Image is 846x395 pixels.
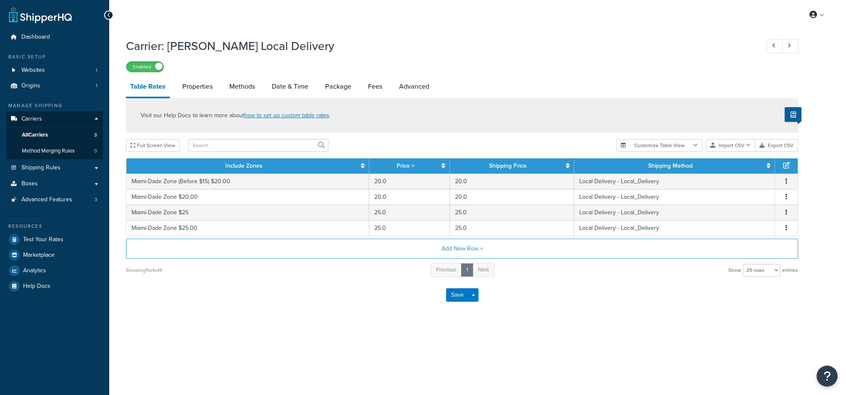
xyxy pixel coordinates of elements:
[6,111,103,159] li: Carriers
[6,127,103,143] a: AllCarriers3
[6,111,103,127] a: Carriers
[817,366,838,387] button: Open Resource Center
[126,139,180,152] button: Full Screen View
[574,174,775,189] td: Local Delivery - Local_Delivery
[369,189,449,205] td: 20.0
[21,116,42,123] span: Carriers
[96,82,97,90] span: 1
[574,220,775,236] td: Local Delivery - Local_Delivery
[395,76,434,97] a: Advanced
[244,111,329,120] a: how to set up custom table rates
[6,279,103,294] a: Help Docs
[369,205,449,220] td: 25.0
[225,161,263,170] a: Include Zones
[126,38,751,54] h1: Carrier: [PERSON_NAME] Local Delivery
[141,111,331,120] p: Visit our Help Docs to learn more about .
[21,196,72,203] span: Advanced Features
[782,264,798,276] span: entries
[364,76,386,97] a: Fees
[126,189,369,205] td: Miami-Dade Zone $20.00
[6,78,103,94] li: Origins
[268,76,313,97] a: Date & Time
[126,205,369,220] td: Miami-Dade Zone $25
[397,161,415,170] a: Price >
[188,139,328,152] input: Search
[6,78,103,94] a: Origins1
[6,232,103,247] a: Test Your Rates
[461,263,473,277] a: 1
[574,189,775,205] td: Local Delivery - Local_Delivery
[22,147,75,155] span: Method Merging Rules
[431,263,462,277] a: Previous
[126,264,162,276] div: Showing 1 to 4 of 4
[450,205,574,220] td: 25.0
[648,161,693,170] a: Shipping Method
[6,192,103,208] li: Advanced Features
[23,236,63,243] span: Test Your Rates
[22,132,48,139] span: All Carriers
[6,143,103,159] a: Method Merging Rules0
[6,102,103,109] div: Manage Shipping
[23,283,50,290] span: Help Docs
[21,67,45,74] span: Websites
[126,62,163,72] label: Enabled
[6,176,103,192] a: Boxes
[95,196,97,203] span: 3
[126,76,170,98] a: Table Rates
[6,29,103,45] a: Dashboard
[446,288,469,302] button: Save
[6,223,103,230] div: Resources
[126,174,369,189] td: Miami-Dade Zone (Before $15) $20.00
[755,139,798,152] button: Export CSV
[96,67,97,74] span: 1
[225,76,259,97] a: Methods
[6,192,103,208] a: Advanced Features3
[21,82,40,90] span: Origins
[369,174,449,189] td: 20.0
[782,39,799,53] a: Next Record
[6,63,103,78] a: Websites1
[473,263,494,277] a: Next
[6,53,103,61] div: Basic Setup
[574,205,775,220] td: Local Delivery - Local_Delivery
[178,76,217,97] a: Properties
[785,107,801,122] button: Show Help Docs
[6,143,103,159] li: Method Merging Rules
[489,161,527,170] a: Shipping Price
[6,63,103,78] li: Websites
[616,139,702,152] button: Customize Table View
[436,266,456,274] span: Previous
[706,139,755,152] button: Import CSV
[450,189,574,205] td: 20.0
[94,147,97,155] span: 0
[23,267,46,274] span: Analytics
[21,34,50,41] span: Dashboard
[728,264,741,276] span: Show
[126,239,798,259] button: Add New Row +
[6,160,103,176] a: Shipping Rules
[6,263,103,278] a: Analytics
[478,266,489,274] span: Next
[6,248,103,263] a: Marketplace
[321,76,355,97] a: Package
[450,174,574,189] td: 20.0
[94,132,97,139] span: 3
[21,164,60,171] span: Shipping Rules
[369,220,449,236] td: 25.0
[767,39,783,53] a: Previous Record
[126,220,369,236] td: Miami-Dade Zone $25.00
[23,252,55,259] span: Marketplace
[450,220,574,236] td: 25.0
[21,180,38,187] span: Boxes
